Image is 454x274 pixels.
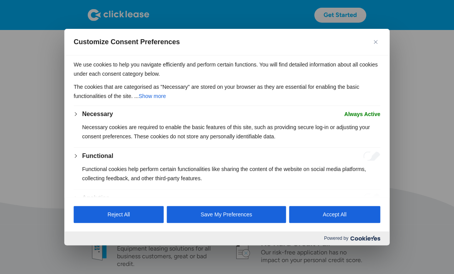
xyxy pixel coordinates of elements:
[74,37,180,46] span: Customize Consent Preferences
[65,231,390,245] div: Powered by
[65,29,390,245] div: Customize Consent Preferences
[371,37,381,46] button: Close
[167,206,286,223] button: Save My Preferences
[82,123,381,141] p: Necessary cookies are required to enable the basic features of this site, such as providing secur...
[82,164,381,183] p: Functional cookies help perform certain functionalities like sharing the content of the website o...
[374,40,378,44] img: Close
[74,82,381,101] p: The cookies that are categorised as "Necessary" are stored on your browser as they are essential ...
[344,110,381,119] span: Always Active
[351,236,381,241] img: Cookieyes logo
[74,206,164,223] button: Reject All
[82,110,113,119] button: Necessary
[82,151,113,161] button: Functional
[74,60,381,78] p: We use cookies to help you navigate efficiently and perform certain functions. You will find deta...
[364,151,381,161] input: Enable Functional
[289,206,380,223] button: Accept All
[139,91,166,101] button: Show more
